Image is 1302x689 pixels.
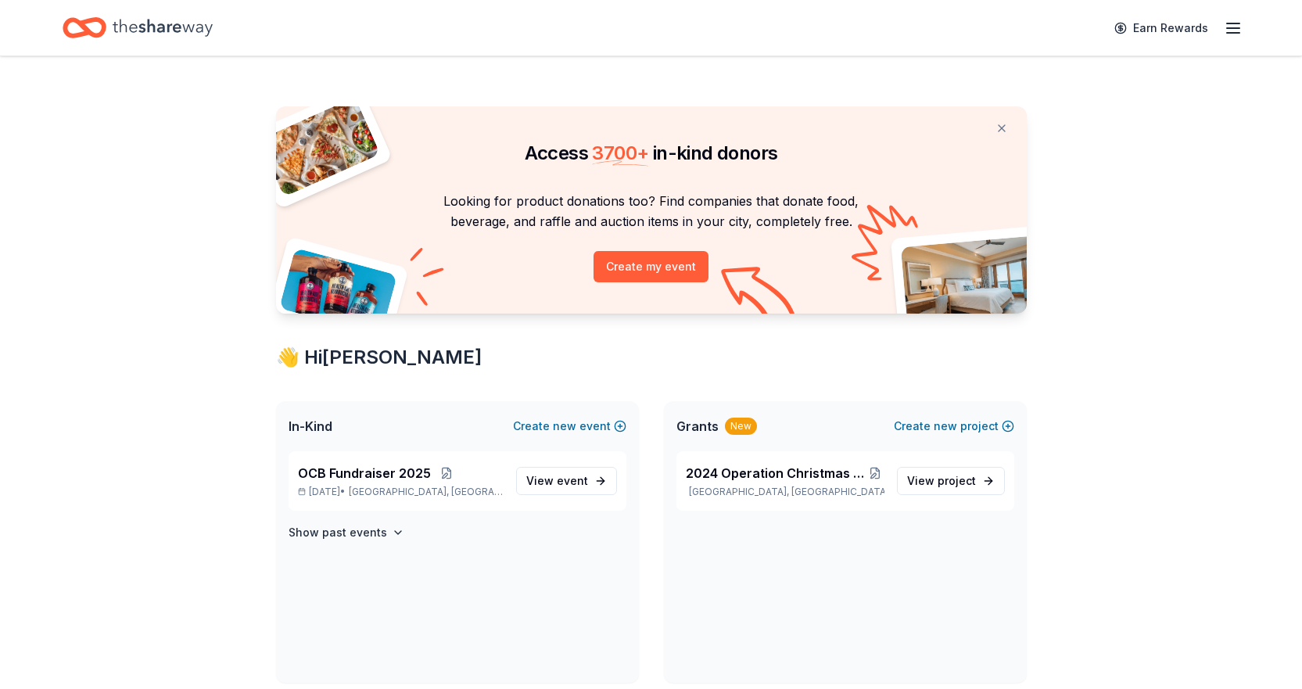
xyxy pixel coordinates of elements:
[349,486,503,498] span: [GEOGRAPHIC_DATA], [GEOGRAPHIC_DATA]
[676,417,719,436] span: Grants
[525,142,778,164] span: Access in-kind donors
[907,472,976,490] span: View
[513,417,626,436] button: Createnewevent
[592,142,648,164] span: 3700 +
[686,486,884,498] p: [GEOGRAPHIC_DATA], [GEOGRAPHIC_DATA]
[258,97,380,197] img: Pizza
[289,417,332,436] span: In-Kind
[289,523,387,542] h4: Show past events
[289,523,404,542] button: Show past events
[557,474,588,487] span: event
[938,474,976,487] span: project
[725,418,757,435] div: New
[63,9,213,46] a: Home
[276,345,1027,370] div: 👋 Hi [PERSON_NAME]
[721,267,799,325] img: Curvy arrow
[526,472,588,490] span: View
[553,417,576,436] span: new
[894,417,1014,436] button: Createnewproject
[516,467,617,495] a: View event
[298,486,504,498] p: [DATE] •
[686,464,866,483] span: 2024 Operation Christmas Bolingbrook Fundraiser
[295,191,1008,232] p: Looking for product donations too? Find companies that donate food, beverage, and raffle and auct...
[934,417,957,436] span: new
[1105,14,1218,42] a: Earn Rewards
[298,464,431,483] span: OCB Fundraiser 2025
[897,467,1005,495] a: View project
[594,251,708,282] button: Create my event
